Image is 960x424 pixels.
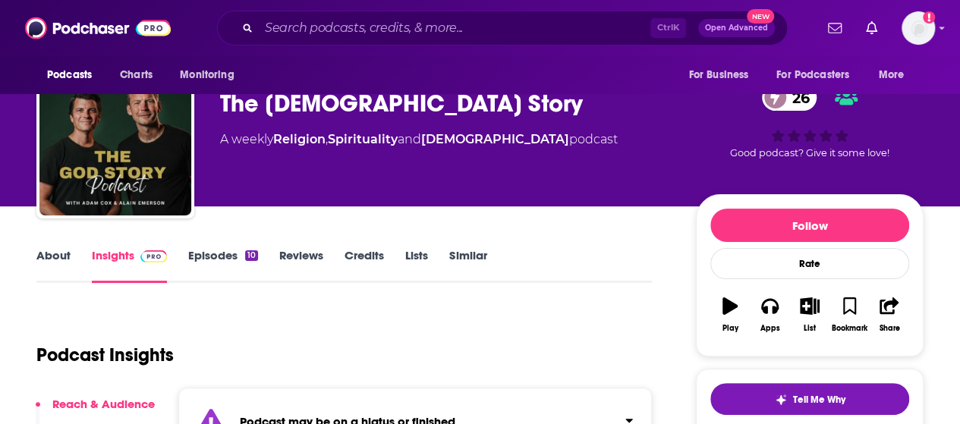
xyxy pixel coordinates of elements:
[698,19,775,37] button: Open AdvancedNew
[180,64,234,86] span: Monitoring
[710,383,909,415] button: tell me why sparkleTell Me Why
[52,397,155,411] p: Reach & Audience
[678,61,767,90] button: open menu
[879,64,905,86] span: More
[326,132,328,146] span: ,
[259,16,650,40] input: Search podcasts, credits, & more...
[220,130,618,149] div: A weekly podcast
[747,9,774,24] span: New
[730,147,889,159] span: Good podcast? Give it some love!
[688,64,748,86] span: For Business
[710,248,909,279] div: Rate
[110,61,162,90] a: Charts
[804,324,816,333] div: List
[650,18,686,38] span: Ctrl K
[750,287,789,342] button: Apps
[345,248,384,283] a: Credits
[776,64,849,86] span: For Podcasters
[923,11,935,24] svg: Add a profile image
[421,132,569,146] a: [DEMOGRAPHIC_DATA]
[449,248,486,283] a: Similar
[169,61,253,90] button: open menu
[829,287,869,342] button: Bookmark
[722,324,738,333] div: Play
[217,11,788,46] div: Search podcasts, credits, & more...
[762,84,817,111] a: 26
[279,248,323,283] a: Reviews
[790,287,829,342] button: List
[832,324,867,333] div: Bookmark
[696,74,924,168] div: 26Good podcast? Give it some love!
[710,287,750,342] button: Play
[860,15,883,41] a: Show notifications dropdown
[902,11,935,45] img: User Profile
[273,132,326,146] a: Religion
[902,11,935,45] button: Show profile menu
[47,64,92,86] span: Podcasts
[120,64,153,86] span: Charts
[140,250,167,262] img: Podchaser Pro
[775,394,787,406] img: tell me why sparkle
[870,287,909,342] button: Share
[760,324,780,333] div: Apps
[868,61,924,90] button: open menu
[710,209,909,242] button: Follow
[328,132,398,146] a: Spirituality
[405,248,428,283] a: Lists
[902,11,935,45] span: Logged in as WPubPR1
[188,248,258,283] a: Episodes10
[36,248,71,283] a: About
[793,394,845,406] span: Tell Me Why
[879,324,899,333] div: Share
[92,248,167,283] a: InsightsPodchaser Pro
[398,132,421,146] span: and
[39,64,191,215] img: The God Story
[705,24,768,32] span: Open Advanced
[245,250,258,261] div: 10
[25,14,171,42] img: Podchaser - Follow, Share and Rate Podcasts
[766,61,871,90] button: open menu
[36,344,174,366] h1: Podcast Insights
[822,15,848,41] a: Show notifications dropdown
[36,61,112,90] button: open menu
[777,84,817,111] span: 26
